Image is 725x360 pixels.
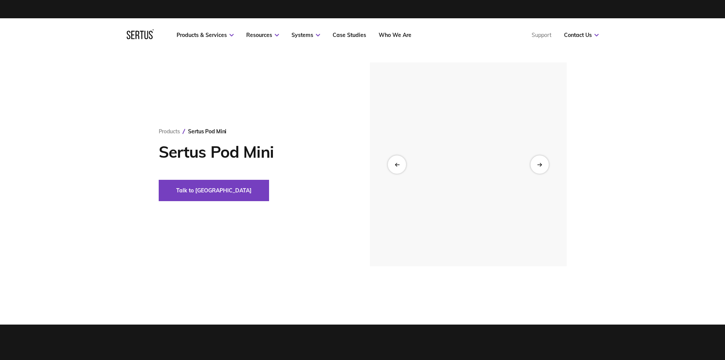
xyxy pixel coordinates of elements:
[379,32,411,38] a: Who We Are
[246,32,279,38] a: Resources
[333,32,366,38] a: Case Studies
[564,32,599,38] a: Contact Us
[159,142,347,162] h1: Sertus Pod Mini
[159,180,269,201] button: Talk to [GEOGRAPHIC_DATA]
[292,32,320,38] a: Systems
[532,32,551,38] a: Support
[177,32,234,38] a: Products & Services
[159,128,180,135] a: Products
